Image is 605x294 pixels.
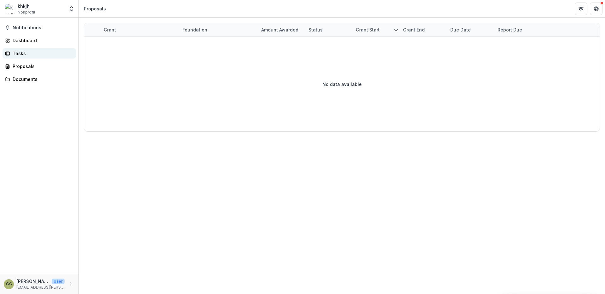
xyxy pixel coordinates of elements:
[81,4,108,13] nav: breadcrumb
[13,76,71,82] div: Documents
[305,23,352,37] div: Status
[394,27,399,32] svg: sorted descending
[6,282,12,286] div: Grace Chang
[16,285,65,290] p: [EMAIL_ADDRESS][PERSON_NAME][DOMAIN_NAME]
[16,278,49,285] p: [PERSON_NAME]
[257,26,302,33] div: Amount awarded
[447,26,475,33] div: Due Date
[13,50,71,57] div: Tasks
[100,26,120,33] div: Grant
[5,4,15,14] img: khkjh
[3,23,76,33] button: Notifications
[3,35,76,46] a: Dashboard
[179,26,211,33] div: Foundation
[257,23,305,37] div: Amount awarded
[399,23,447,37] div: Grant end
[179,23,257,37] div: Foundation
[575,3,587,15] button: Partners
[590,3,602,15] button: Get Help
[322,81,362,88] p: No data available
[494,23,541,37] div: Report Due
[52,279,65,284] p: User
[18,3,35,9] div: khkjh
[100,23,179,37] div: Grant
[3,48,76,59] a: Tasks
[447,23,494,37] div: Due Date
[18,9,35,15] span: Nonprofit
[13,37,71,44] div: Dashboard
[3,61,76,71] a: Proposals
[352,23,399,37] div: Grant start
[399,26,429,33] div: Grant end
[13,63,71,70] div: Proposals
[494,26,526,33] div: Report Due
[13,25,73,31] span: Notifications
[84,5,106,12] div: Proposals
[67,3,76,15] button: Open entity switcher
[352,26,383,33] div: Grant start
[67,280,75,288] button: More
[3,74,76,84] a: Documents
[305,26,326,33] div: Status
